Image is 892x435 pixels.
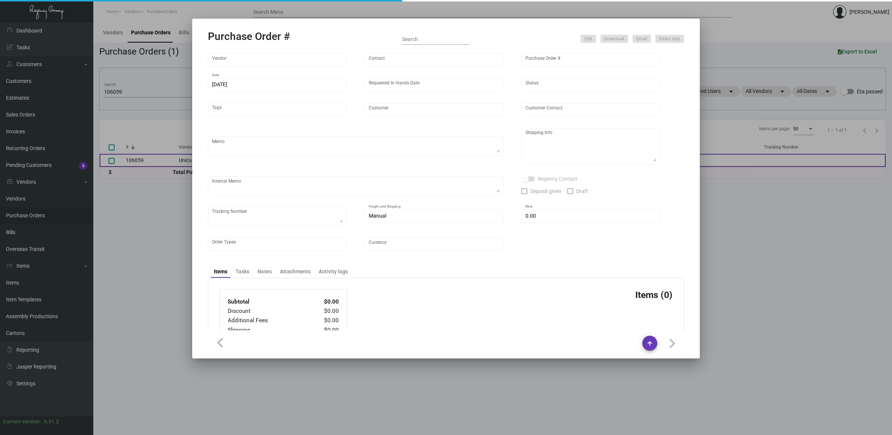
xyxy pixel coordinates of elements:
[576,187,588,196] span: Draft
[227,307,308,316] td: Discount
[236,268,249,276] div: Tasks
[44,418,59,426] div: 0.51.2
[227,297,308,307] td: Subtotal
[655,35,684,43] button: Direct ship
[581,35,596,43] button: Edit
[659,36,680,42] span: Direct ship
[601,35,628,43] button: Download
[635,289,673,300] h3: Items (0)
[584,36,592,42] span: Edit
[604,36,624,42] span: Download
[227,326,308,335] td: Shipping
[308,316,339,325] td: $0.00
[538,174,577,183] span: Regency Contact
[3,418,41,426] div: Current version:
[319,268,348,276] div: Activity logs
[214,268,227,276] div: Items
[280,268,311,276] div: Attachments
[308,326,339,335] td: $0.00
[208,30,290,43] h2: Purchase Order #
[636,36,647,42] span: Email
[308,297,339,307] td: $0.00
[308,307,339,316] td: $0.00
[369,213,386,219] span: Manual
[530,187,561,196] span: Deposit given
[258,268,272,276] div: Notes
[633,35,651,43] button: Email
[227,316,308,325] td: Additional Fees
